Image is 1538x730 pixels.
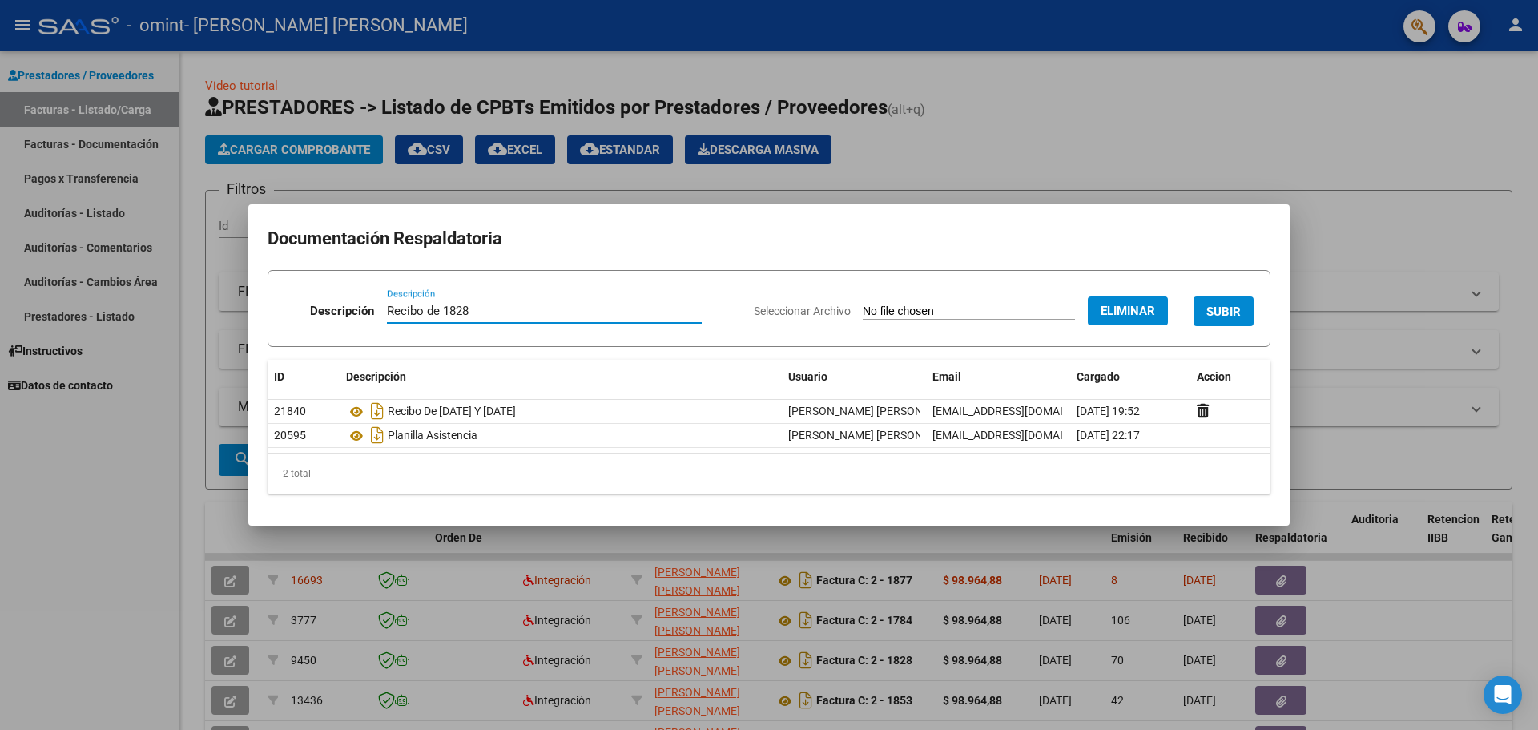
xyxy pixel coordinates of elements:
[782,360,926,394] datatable-header-cell: Usuario
[346,398,775,424] div: Recibo De [DATE] Y [DATE]
[1197,370,1231,383] span: Accion
[1088,296,1168,325] button: Eliminar
[346,370,406,383] span: Descripción
[788,405,962,417] span: [PERSON_NAME] [PERSON_NAME]
[1101,304,1155,318] span: Eliminar
[1190,360,1270,394] datatable-header-cell: Accion
[1077,429,1140,442] span: [DATE] 22:17
[268,360,340,394] datatable-header-cell: ID
[340,360,782,394] datatable-header-cell: Descripción
[268,224,1270,254] h2: Documentación Respaldatoria
[274,370,284,383] span: ID
[268,454,1270,494] div: 2 total
[932,429,1110,442] span: [EMAIL_ADDRESS][DOMAIN_NAME]
[274,429,306,442] span: 20595
[926,360,1070,394] datatable-header-cell: Email
[1484,676,1522,714] div: Open Intercom Messenger
[788,370,827,383] span: Usuario
[932,370,961,383] span: Email
[1077,405,1140,417] span: [DATE] 19:52
[274,405,306,417] span: 21840
[310,302,374,321] p: Descripción
[1077,370,1120,383] span: Cargado
[1070,360,1190,394] datatable-header-cell: Cargado
[1206,305,1241,319] span: SUBIR
[932,405,1110,417] span: [EMAIL_ADDRESS][DOMAIN_NAME]
[788,429,962,442] span: [PERSON_NAME] [PERSON_NAME]
[367,422,388,448] i: Descargar documento
[367,398,388,424] i: Descargar documento
[754,305,851,317] span: Seleccionar Archivo
[346,422,775,448] div: Planilla Asistencia
[1194,296,1254,326] button: SUBIR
